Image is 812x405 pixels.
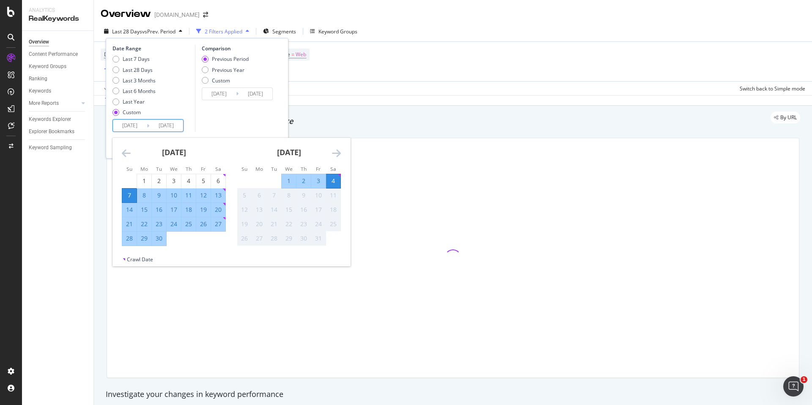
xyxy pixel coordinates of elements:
td: Selected. Friday, September 12, 2025 [196,188,211,202]
a: Overview [29,38,88,47]
div: 23 [296,220,311,228]
div: Move forward to switch to the next month. [332,148,341,159]
div: Previous Period [202,55,249,63]
button: Last 28 DaysvsPrev. Period [101,25,186,38]
div: Keywords [29,87,51,96]
small: Mo [140,165,148,172]
td: Selected. Wednesday, September 24, 2025 [167,217,181,231]
div: [DOMAIN_NAME] [154,11,200,19]
div: 3 [311,177,326,185]
div: Previous Period [212,55,249,63]
small: We [170,165,178,172]
a: Ranking [29,74,88,83]
td: Selected. Friday, October 3, 2025 [311,174,326,188]
td: Not available. Monday, October 13, 2025 [252,202,267,217]
div: Keyword Groups [318,28,357,35]
td: Selected. Tuesday, September 9, 2025 [152,188,167,202]
div: 28 [267,234,281,243]
div: Crawl Date [127,256,153,263]
span: 1 [801,376,807,383]
div: 25 [326,220,340,228]
div: Keyword Sampling [29,143,72,152]
td: Choose Monday, September 1, 2025 as your check-in date. It’s available. [137,174,152,188]
div: 21 [267,220,281,228]
button: Add Filter [101,64,134,74]
td: Selected. Sunday, September 21, 2025 [122,217,137,231]
button: Keyword Groups [307,25,361,38]
td: Not available. Sunday, October 5, 2025 [237,188,252,202]
div: 14 [122,205,137,214]
td: Choose Tuesday, September 2, 2025 as your check-in date. It’s available. [152,174,167,188]
div: Previous Year [202,66,249,74]
span: By URL [780,115,797,120]
td: Selected. Friday, September 19, 2025 [196,202,211,217]
div: Custom [202,77,249,84]
div: 5 [196,177,211,185]
div: More Reports [29,99,59,108]
div: 13 [211,191,225,200]
td: Not available. Sunday, October 19, 2025 [237,217,252,231]
div: 21 [122,220,137,228]
div: 27 [211,220,225,228]
td: Selected. Saturday, September 13, 2025 [211,188,226,202]
td: Not available. Sunday, October 26, 2025 [237,231,252,246]
div: Last Year [112,98,156,105]
td: Choose Saturday, September 6, 2025 as your check-in date. It’s available. [211,174,226,188]
span: = [291,51,294,58]
td: Not available. Saturday, October 11, 2025 [326,188,341,202]
div: 22 [137,220,151,228]
small: Th [301,165,307,172]
button: 2 Filters Applied [193,25,252,38]
td: Selected. Monday, September 8, 2025 [137,188,152,202]
td: Choose Wednesday, September 3, 2025 as your check-in date. It’s available. [167,174,181,188]
small: Sa [330,165,336,172]
span: Segments [272,28,296,35]
div: Custom [112,109,156,116]
td: Selected. Wednesday, October 1, 2025 [282,174,296,188]
td: Not available. Saturday, October 25, 2025 [326,217,341,231]
div: legacy label [771,112,800,123]
td: Selected. Wednesday, September 10, 2025 [167,188,181,202]
div: 18 [181,205,196,214]
div: Analytics [29,7,87,14]
div: Switch back to Simple mode [740,85,805,92]
div: Overview [101,7,151,21]
td: Selected. Thursday, September 18, 2025 [181,202,196,217]
input: Start Date [113,120,147,131]
input: End Date [239,88,272,100]
td: Selected. Monday, September 15, 2025 [137,202,152,217]
strong: [DATE] [162,147,186,157]
td: Selected. Sunday, September 14, 2025 [122,202,137,217]
div: Ranking [29,74,47,83]
div: 11 [326,191,340,200]
a: More Reports [29,99,79,108]
td: Selected. Thursday, September 25, 2025 [181,217,196,231]
div: 6 [211,177,225,185]
span: vs Prev. Period [142,28,176,35]
td: Selected. Monday, September 29, 2025 [137,231,152,246]
div: 6 [252,191,266,200]
td: Not available. Thursday, October 16, 2025 [296,202,311,217]
div: 4 [326,177,340,185]
div: 11 [181,191,196,200]
td: Not available. Wednesday, October 8, 2025 [282,188,296,202]
div: Overview [29,38,49,47]
div: 9 [296,191,311,200]
div: Last 28 Days [112,66,156,74]
strong: [DATE] [277,147,301,157]
small: Th [186,165,192,172]
input: End Date [149,120,183,131]
div: Last 28 Days [123,66,153,74]
td: Not available. Thursday, October 23, 2025 [296,217,311,231]
iframe: Intercom live chat [783,376,804,397]
div: 5 [237,191,252,200]
td: Selected. Monday, September 22, 2025 [137,217,152,231]
div: 30 [152,234,166,243]
td: Not available. Thursday, October 30, 2025 [296,231,311,246]
div: 26 [196,220,211,228]
div: 12 [196,191,211,200]
td: Selected. Wednesday, September 17, 2025 [167,202,181,217]
div: 8 [282,191,296,200]
td: Selected. Tuesday, September 30, 2025 [152,231,167,246]
div: Keywords Explorer [29,115,71,124]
